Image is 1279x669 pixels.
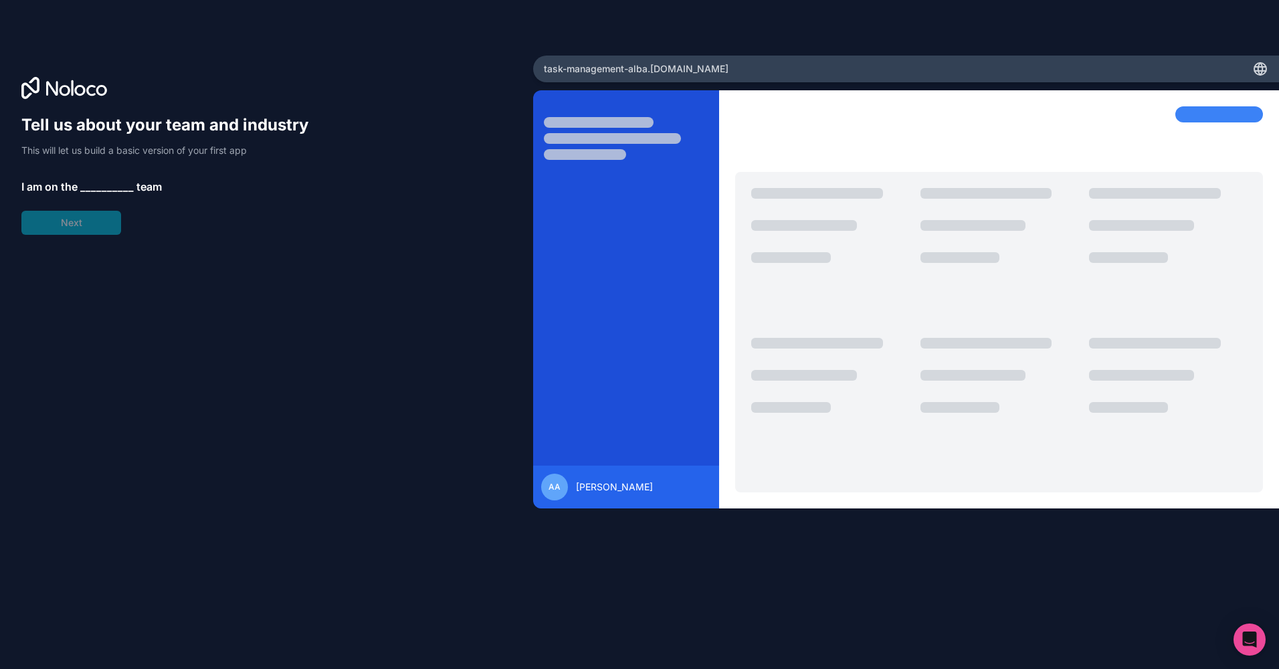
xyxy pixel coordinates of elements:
[1234,624,1266,656] div: Open Intercom Messenger
[80,179,134,195] span: __________
[544,62,728,76] span: task-management-alba .[DOMAIN_NAME]
[21,114,321,136] h1: Tell us about your team and industry
[576,480,653,494] span: [PERSON_NAME]
[21,144,321,157] p: This will let us build a basic version of your first app
[21,179,78,195] span: I am on the
[136,179,162,195] span: team
[549,482,561,492] span: AA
